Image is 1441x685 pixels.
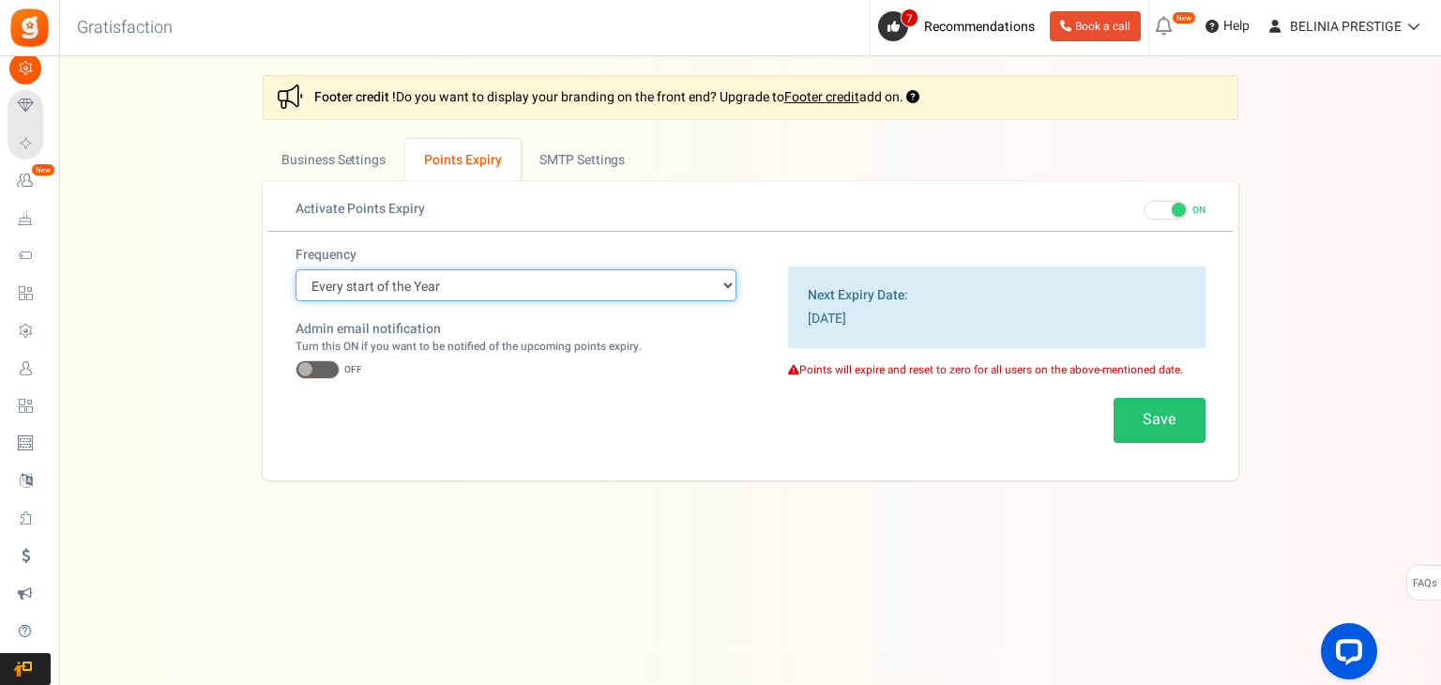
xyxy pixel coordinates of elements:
div: [DATE] [808,310,1186,328]
span: Help [1219,17,1250,36]
a: Points Expiry [405,139,521,181]
button: Save [1114,398,1206,442]
span: 7 [901,8,918,27]
strong: Footer credit ! [314,87,396,107]
span: Recommendations [924,17,1035,37]
em: New [31,163,55,176]
span: FAQs [1412,566,1437,601]
label: Next Expiry Date: [808,286,908,305]
a: SMTP Settings [521,139,689,181]
label: Activate Points Expiry [296,200,425,219]
a: Footer credit [784,87,859,107]
span: OFF [344,363,362,376]
p: Points will expire and reset to zero for all users on the above-mentioned date. [788,362,1206,378]
label: Admin email notification [296,320,642,355]
label: Frequency [296,246,356,265]
p: Turn this ON if you want to be notified of the upcoming points expiry. [296,339,642,355]
span: ON [1192,204,1206,217]
a: Help [1198,11,1257,41]
a: Book a call [1050,11,1141,41]
a: New [8,165,51,197]
span: BELINIA PRESTIGE [1290,17,1402,37]
img: Gratisfaction [8,7,51,49]
a: 7 Recommendations [878,11,1042,41]
div: Do you want to display your branding on the front end? Upgrade to add on. [263,75,1238,120]
a: Business Settings [263,139,405,181]
h3: Gratisfaction [56,9,193,47]
em: New [1172,11,1196,24]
